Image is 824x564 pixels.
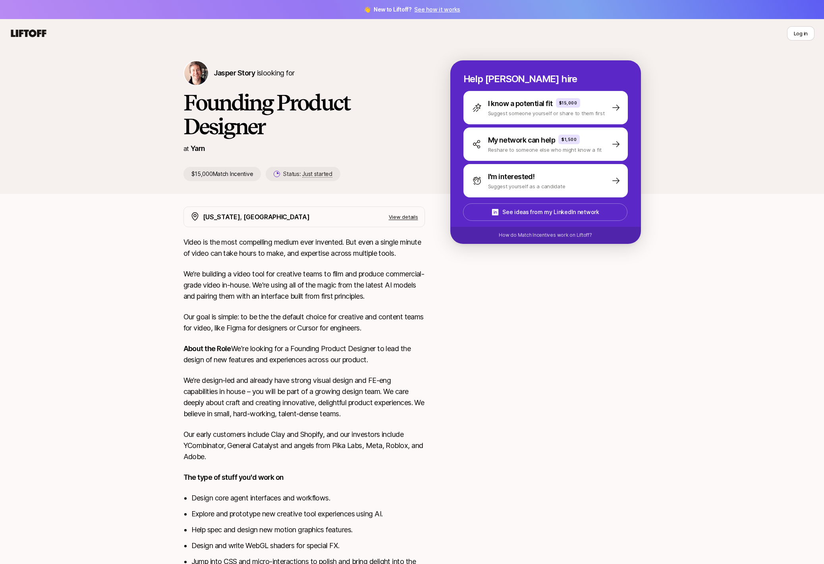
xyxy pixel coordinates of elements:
li: Design core agent interfaces and workflows. [191,493,425,504]
strong: The type of stuff you'd work on [183,473,284,481]
button: See ideas from my LinkedIn network [463,203,627,221]
p: Our goal is simple: to be the the default choice for creative and content teams for video, like F... [183,311,425,334]
strong: About the Role [183,344,231,353]
p: Video is the most compelling medium ever invented. But even a single minute of video can take hou... [183,237,425,259]
p: $15,000 Match Incentive [183,167,261,181]
p: View details [389,213,418,221]
p: Suggest yourself as a candidate [488,182,565,190]
p: I'm interested! [488,171,535,182]
p: We’re design-led and already have strong visual design and FE-eng capabilities in house – you wil... [183,375,425,419]
p: Our early customers include Clay and Shopify, and our investors include YCombinator, General Cata... [183,429,425,462]
p: See ideas from my LinkedIn network [502,207,599,217]
span: Just started [302,170,332,178]
p: Suggest someone yourself or share to them first [488,109,605,117]
span: Jasper Story [214,69,255,77]
p: How do Match Incentives work on Liftoff? [499,232,592,239]
p: My network can help [488,135,556,146]
img: Jasper Story [184,61,208,85]
p: is looking for [214,68,295,79]
p: [US_STATE], [GEOGRAPHIC_DATA] [203,212,310,222]
p: Status: [283,169,332,179]
li: Explore and prototype new creative tool experiences using AI. [191,508,425,520]
a: Yarn [191,144,205,153]
a: See how it works [414,6,460,13]
p: at [183,143,189,154]
span: 👋 New to Liftoff? [364,5,460,14]
li: Design and write WebGL shaders for special FX. [191,540,425,551]
p: I know a potential fit [488,98,553,109]
p: We’re building a video tool for creative teams to film and produce commercial-grade video in-hous... [183,268,425,302]
h1: Founding Product Designer [183,91,425,138]
p: We're looking for a Founding Product Designer to lead the design of new features and experiences ... [183,343,425,365]
p: Help [PERSON_NAME] hire [463,73,628,85]
li: Help spec and design new motion graphics features. [191,524,425,535]
p: Reshare to someone else who might know a fit [488,146,602,154]
p: $15,000 [559,100,577,106]
button: Log in [787,26,814,41]
p: $1,500 [562,136,577,143]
